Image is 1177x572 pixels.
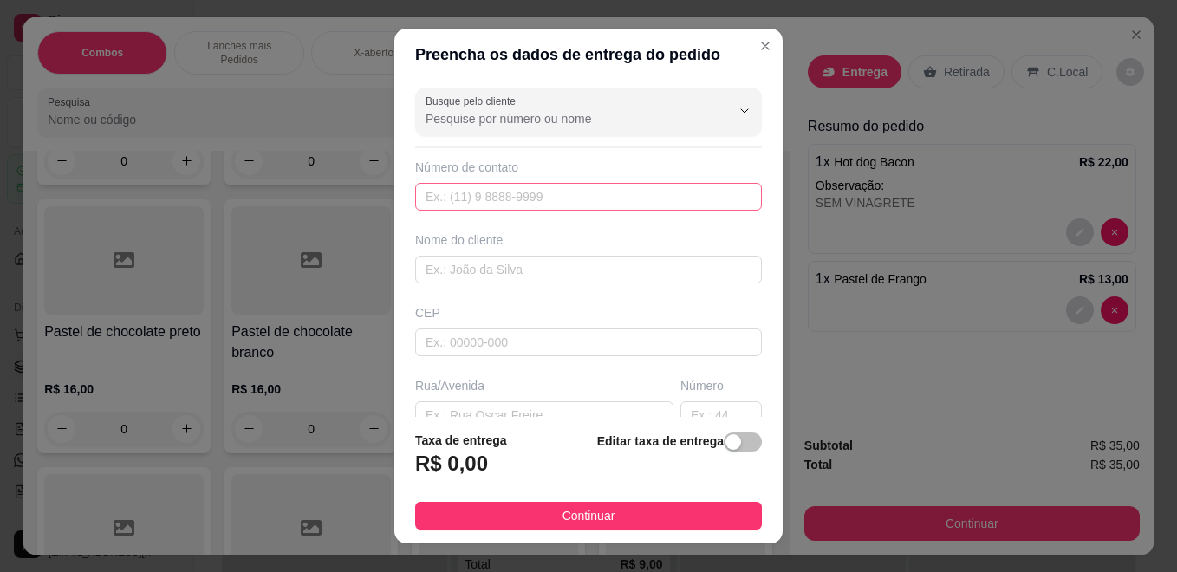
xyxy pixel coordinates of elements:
[415,377,673,394] div: Rua/Avenida
[415,450,488,478] h3: R$ 0,00
[415,328,762,356] input: Ex.: 00000-000
[394,29,783,81] header: Preencha os dados de entrega do pedido
[415,256,762,283] input: Ex.: João da Silva
[415,159,762,176] div: Número de contato
[426,110,703,127] input: Busque pelo cliente
[751,32,779,60] button: Close
[597,434,724,448] strong: Editar taxa de entrega
[562,506,615,525] span: Continuar
[415,304,762,322] div: CEP
[426,94,522,108] label: Busque pelo cliente
[415,502,762,530] button: Continuar
[415,433,507,447] strong: Taxa de entrega
[415,183,762,211] input: Ex.: (11) 9 8888-9999
[680,401,762,429] input: Ex.: 44
[680,377,762,394] div: Número
[731,97,758,125] button: Show suggestions
[415,231,762,249] div: Nome do cliente
[415,401,673,429] input: Ex.: Rua Oscar Freire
